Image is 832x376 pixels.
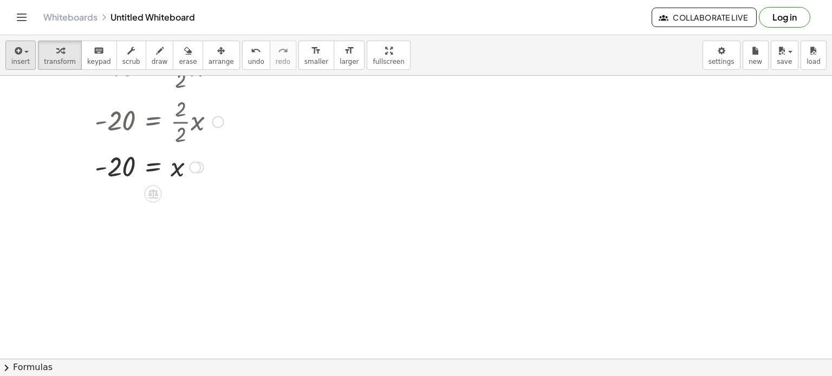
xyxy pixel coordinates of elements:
[304,58,328,65] span: smaller
[708,58,734,65] span: settings
[116,41,146,70] button: scrub
[203,41,240,70] button: arrange
[122,58,140,65] span: scrub
[209,58,234,65] span: arrange
[44,58,76,65] span: transform
[270,41,296,70] button: redoredo
[5,41,36,70] button: insert
[251,44,261,57] i: undo
[703,41,740,70] button: settings
[743,41,769,70] button: new
[801,41,827,70] button: load
[276,58,290,65] span: redo
[94,44,104,57] i: keyboard
[749,58,762,65] span: new
[38,41,82,70] button: transform
[311,44,321,57] i: format_size
[173,41,203,70] button: erase
[43,12,97,23] a: Whiteboards
[152,58,168,65] span: draw
[298,41,334,70] button: format_sizesmaller
[771,41,798,70] button: save
[759,7,810,28] button: Log in
[334,41,365,70] button: format_sizelarger
[144,185,161,202] div: Apply the same math to both sides of the equation
[81,41,117,70] button: keyboardkeypad
[652,8,757,27] button: Collaborate Live
[340,58,359,65] span: larger
[344,44,354,57] i: format_size
[242,41,270,70] button: undoundo
[278,44,288,57] i: redo
[367,41,410,70] button: fullscreen
[146,41,174,70] button: draw
[777,58,792,65] span: save
[13,9,30,26] button: Toggle navigation
[11,58,30,65] span: insert
[373,58,404,65] span: fullscreen
[807,58,821,65] span: load
[661,12,747,22] span: Collaborate Live
[87,58,111,65] span: keypad
[179,58,197,65] span: erase
[248,58,264,65] span: undo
